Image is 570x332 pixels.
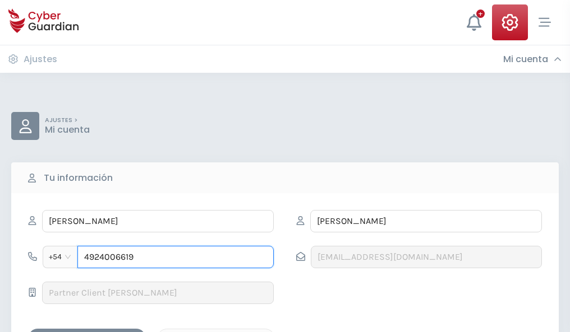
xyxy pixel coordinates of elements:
p: Mi cuenta [45,124,90,135]
b: Tu información [44,171,113,185]
h3: Ajustes [24,54,57,65]
h3: Mi cuenta [503,54,548,65]
span: +54 [49,249,72,265]
div: + [476,10,485,18]
div: Mi cuenta [503,54,562,65]
p: AJUSTES > [45,116,90,124]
